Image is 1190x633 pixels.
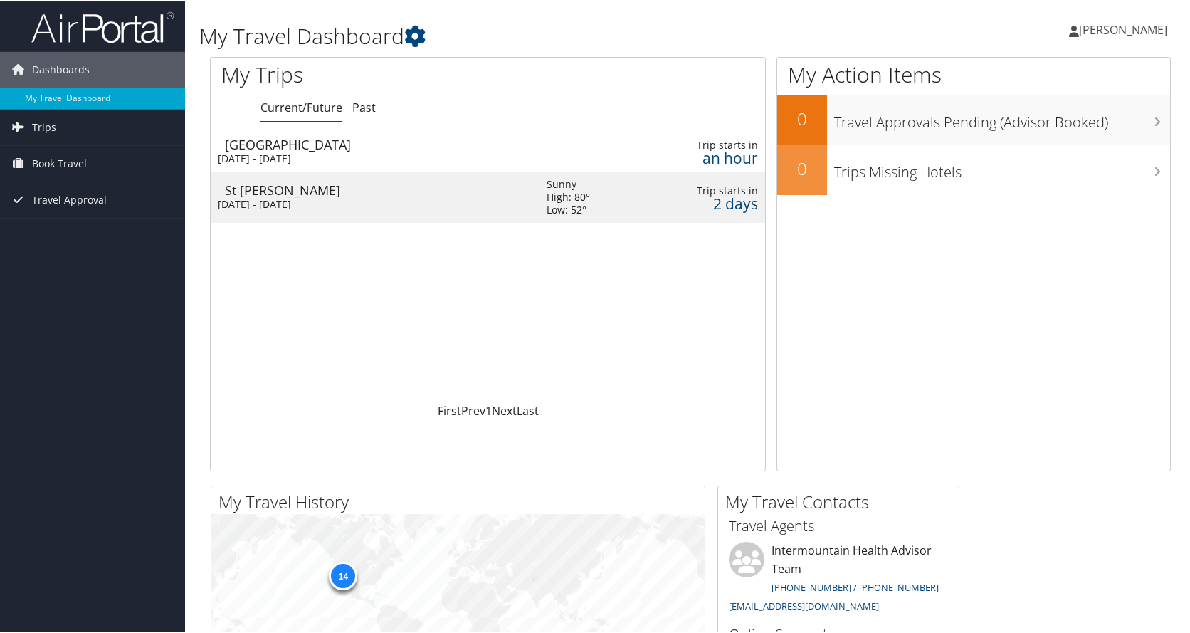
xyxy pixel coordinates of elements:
[658,137,759,150] div: Trip starts in
[352,98,376,114] a: Past
[1069,7,1181,50] a: [PERSON_NAME]
[834,104,1170,131] h3: Travel Approvals Pending (Advisor Booked)
[32,108,56,144] span: Trips
[547,202,590,215] div: Low: 52°
[1079,21,1167,36] span: [PERSON_NAME]
[225,182,532,195] div: St [PERSON_NAME]
[485,402,492,417] a: 1
[199,20,854,50] h1: My Travel Dashboard
[461,402,485,417] a: Prev
[547,177,590,189] div: Sunny
[772,580,939,592] a: [PHONE_NUMBER] / [PHONE_NUMBER]
[517,402,539,417] a: Last
[777,144,1170,194] a: 0Trips Missing Hotels
[32,145,87,180] span: Book Travel
[329,560,357,589] div: 14
[725,488,959,513] h2: My Travel Contacts
[658,183,759,196] div: Trip starts in
[31,9,174,43] img: airportal-logo.png
[492,402,517,417] a: Next
[658,196,759,209] div: 2 days
[722,540,955,617] li: Intermountain Health Advisor Team
[221,58,524,88] h1: My Trips
[547,189,590,202] div: High: 80°
[218,197,525,209] div: [DATE] - [DATE]
[658,150,759,163] div: an hour
[777,105,827,130] h2: 0
[777,94,1170,144] a: 0Travel Approvals Pending (Advisor Booked)
[438,402,461,417] a: First
[218,488,705,513] h2: My Travel History
[218,151,525,164] div: [DATE] - [DATE]
[32,181,107,216] span: Travel Approval
[225,137,532,150] div: [GEOGRAPHIC_DATA]
[777,58,1170,88] h1: My Action Items
[729,515,948,535] h3: Travel Agents
[32,51,90,86] span: Dashboards
[260,98,342,114] a: Current/Future
[777,155,827,179] h2: 0
[729,598,879,611] a: [EMAIL_ADDRESS][DOMAIN_NAME]
[834,154,1170,181] h3: Trips Missing Hotels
